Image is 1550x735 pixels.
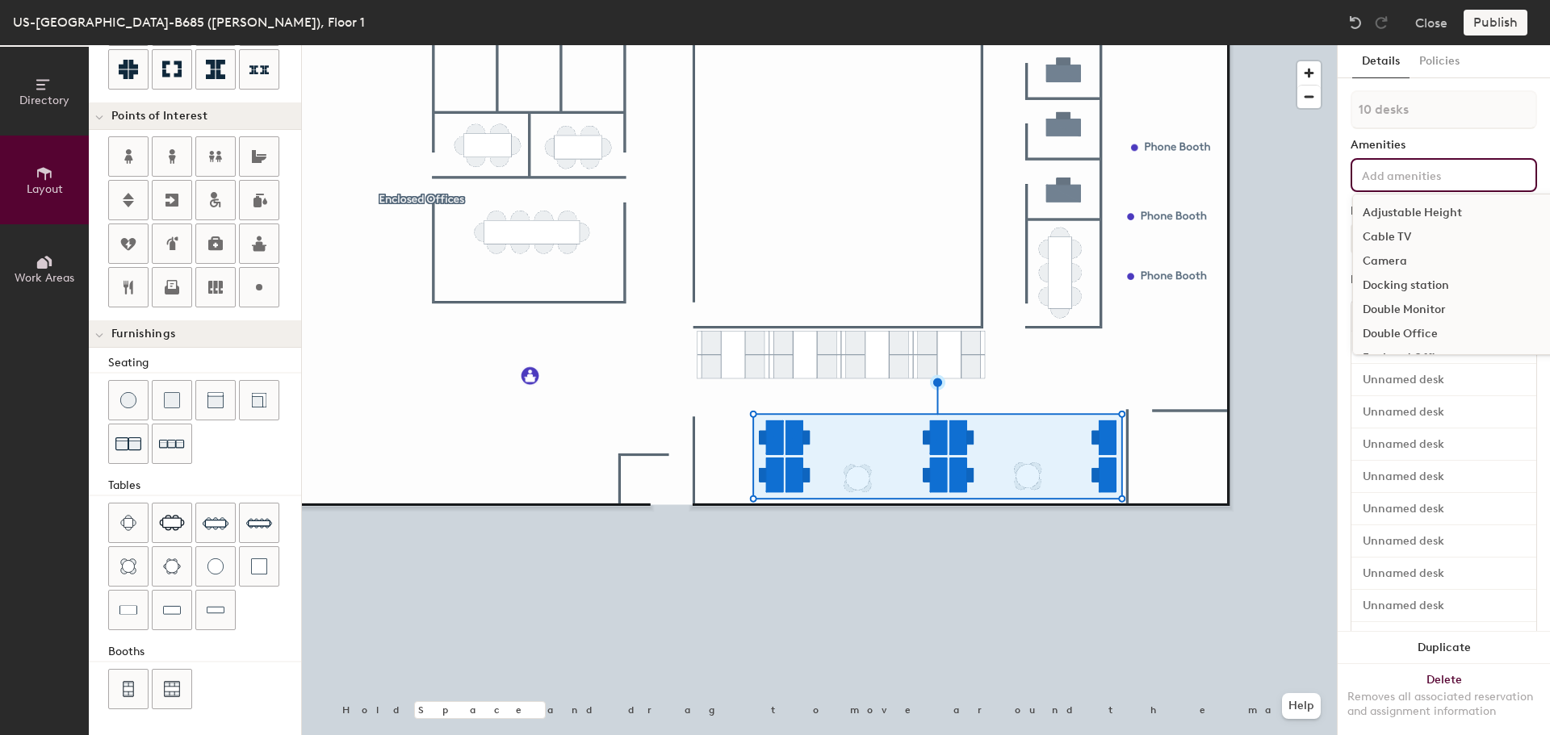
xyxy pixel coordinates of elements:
button: Six seat booth [152,669,192,709]
img: Couch (middle) [207,392,224,408]
input: Unnamed desk [1355,433,1533,456]
img: Couch (corner) [251,392,267,408]
input: Unnamed desk [1355,369,1533,391]
button: DeleteRemoves all associated reservation and assignment information [1338,664,1550,735]
button: Ten seat table [239,503,279,543]
button: Help [1282,693,1321,719]
div: Amenities [1351,139,1537,152]
div: Tables [108,477,301,495]
button: Four seat table [108,503,149,543]
button: Table (1x4) [195,590,236,630]
button: Duplicate [1338,632,1550,664]
input: Unnamed desk [1355,466,1533,488]
input: Unnamed desk [1355,595,1533,617]
span: Work Areas [15,271,74,285]
img: Six seat table [159,515,185,531]
img: Redo [1373,15,1389,31]
button: Cushion [152,380,192,420]
div: Removes all associated reservation and assignment information [1347,690,1540,719]
button: Table (1x1) [239,546,279,587]
button: Couch (x2) [108,424,149,464]
button: Four seat round table [108,546,149,587]
button: Assigned [1351,224,1537,253]
span: Directory [19,94,69,107]
img: Table (1x1) [251,558,267,574]
img: Four seat booth [121,681,136,697]
img: Couch (x2) [115,431,141,457]
button: Eight seat table [195,503,236,543]
input: Unnamed desk [1355,498,1533,520]
img: Six seat booth [164,681,180,697]
div: Desks [1351,274,1381,286]
img: Stool [120,392,136,408]
img: Eight seat table [203,510,228,536]
img: Table (1x4) [207,602,224,618]
img: Undo [1347,15,1364,31]
button: Close [1415,10,1447,35]
button: Table (1x2) [108,590,149,630]
div: Booths [108,643,301,661]
button: Couch (middle) [195,380,236,420]
img: Table (1x3) [163,602,181,618]
img: Table (round) [207,558,224,574]
input: Unnamed desk [1355,562,1533,585]
img: Cushion [164,392,180,408]
img: Ten seat table [246,510,272,536]
img: Four seat round table [120,558,136,574]
img: Table (1x2) [119,602,137,618]
div: Seating [108,354,301,372]
button: Six seat table [152,503,192,543]
img: Four seat table [120,515,136,531]
input: Unnamed desk [1355,530,1533,553]
div: Desk Type [1351,205,1537,218]
button: Couch (x3) [152,424,192,464]
img: Couch (x3) [159,432,185,457]
button: Table (1x3) [152,590,192,630]
button: Details [1352,45,1410,78]
span: Points of Interest [111,110,207,123]
input: Add amenities [1359,165,1504,184]
img: Six seat round table [163,558,181,574]
input: Unnamed desk [1355,401,1533,424]
button: Table (round) [195,546,236,587]
button: Couch (corner) [239,380,279,420]
div: US-[GEOGRAPHIC_DATA]-B685 ([PERSON_NAME]), Floor 1 [13,12,365,32]
input: Unnamed desk [1355,627,1533,649]
button: Six seat round table [152,546,192,587]
span: Layout [27,182,63,196]
button: Stool [108,380,149,420]
button: Four seat booth [108,669,149,709]
span: Furnishings [111,328,175,340]
button: Policies [1410,45,1469,78]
